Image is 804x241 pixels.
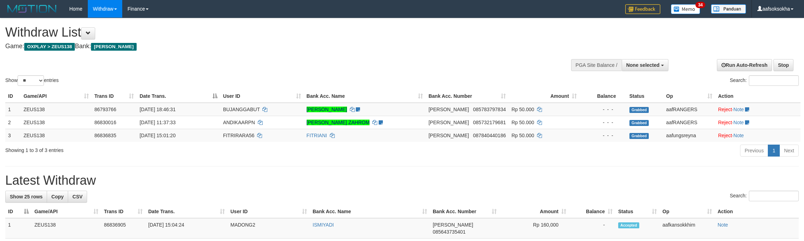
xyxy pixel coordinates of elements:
[32,205,101,218] th: Game/API: activate to sort column ascending
[5,218,32,239] td: 1
[21,103,92,116] td: ZEUS138
[582,119,624,126] div: - - -
[307,133,327,138] a: FITRIANI
[313,222,334,228] a: ISMIYADI
[509,90,580,103] th: Amount: activate to sort column ascending
[5,191,47,203] a: Show 25 rows
[511,133,534,138] span: Rp 50.000
[733,133,744,138] a: Note
[569,218,615,239] td: -
[718,107,732,112] a: Reject
[733,120,744,125] a: Note
[139,120,175,125] span: [DATE] 11:37:33
[429,120,469,125] span: [PERSON_NAME]
[21,129,92,142] td: ZEUS138
[307,120,370,125] a: [PERSON_NAME] ZAHROM
[94,120,116,125] span: 86830016
[715,103,800,116] td: ·
[660,218,715,239] td: aafkansokkhim
[730,191,799,201] label: Search:
[615,205,660,218] th: Status: activate to sort column ascending
[429,133,469,138] span: [PERSON_NAME]
[429,107,469,112] span: [PERSON_NAME]
[433,222,473,228] span: [PERSON_NAME]
[47,191,68,203] a: Copy
[629,120,649,126] span: Grabbed
[733,107,744,112] a: Note
[426,90,509,103] th: Bank Acc. Number: activate to sort column ascending
[582,132,624,139] div: - - -
[307,107,347,112] a: [PERSON_NAME]
[715,129,800,142] td: ·
[139,107,175,112] span: [DATE] 18:46:31
[664,116,715,129] td: aafRANGERS
[51,194,64,199] span: Copy
[473,133,506,138] span: Copy 087840440186 to clipboard
[72,194,83,199] span: CSV
[220,90,304,103] th: User ID: activate to sort column ascending
[582,106,624,113] div: - - -
[91,43,136,51] span: [PERSON_NAME]
[629,107,649,113] span: Grabbed
[137,90,220,103] th: Date Trans.: activate to sort column descending
[618,222,639,228] span: Accepted
[5,205,32,218] th: ID: activate to sort column descending
[629,133,649,139] span: Grabbed
[569,205,615,218] th: Balance: activate to sort column ascending
[499,205,569,218] th: Amount: activate to sort column ascending
[228,218,310,239] td: MADONG2
[511,120,534,125] span: Rp 50.000
[571,59,622,71] div: PGA Site Balance /
[223,120,255,125] span: ANDIKAARPN
[94,107,116,112] span: 86793766
[499,218,569,239] td: Rp 160,000
[5,116,21,129] td: 2
[660,205,715,218] th: Op: activate to sort column ascending
[718,133,732,138] a: Reject
[101,205,145,218] th: Trans ID: activate to sort column ascending
[768,145,780,157] a: 1
[730,75,799,86] label: Search:
[626,62,660,68] span: None selected
[740,145,768,157] a: Previous
[718,120,732,125] a: Reject
[664,129,715,142] td: aafungsreyna
[5,173,799,188] h1: Latest Withdraw
[749,75,799,86] input: Search:
[94,133,116,138] span: 86836835
[310,205,430,218] th: Bank Acc. Name: activate to sort column ascending
[664,90,715,103] th: Op: activate to sort column ascending
[715,90,800,103] th: Action
[223,107,260,112] span: BUJANGGABUT
[5,90,21,103] th: ID
[473,107,506,112] span: Copy 085783797834 to clipboard
[101,218,145,239] td: 86836905
[717,59,772,71] a: Run Auto-Refresh
[5,75,59,86] label: Show entries
[21,116,92,129] td: ZEUS138
[145,218,228,239] td: [DATE] 15:04:24
[5,129,21,142] td: 3
[32,218,101,239] td: ZEUS138
[228,205,310,218] th: User ID: activate to sort column ascending
[695,2,705,8] span: 34
[5,4,59,14] img: MOTION_logo.png
[5,144,330,154] div: Showing 1 to 3 of 3 entries
[430,205,499,218] th: Bank Acc. Number: activate to sort column ascending
[718,222,728,228] a: Note
[223,133,254,138] span: FITRIRARA56
[625,4,660,14] img: Feedback.jpg
[145,205,228,218] th: Date Trans.: activate to sort column ascending
[5,25,529,39] h1: Withdraw List
[627,90,664,103] th: Status
[671,4,700,14] img: Button%20Memo.svg
[749,191,799,201] input: Search:
[711,4,746,14] img: panduan.png
[511,107,534,112] span: Rp 50.000
[304,90,426,103] th: Bank Acc. Name: activate to sort column ascending
[580,90,627,103] th: Balance
[18,75,44,86] select: Showentries
[664,103,715,116] td: aafRANGERS
[773,59,793,71] a: Stop
[139,133,175,138] span: [DATE] 15:01:20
